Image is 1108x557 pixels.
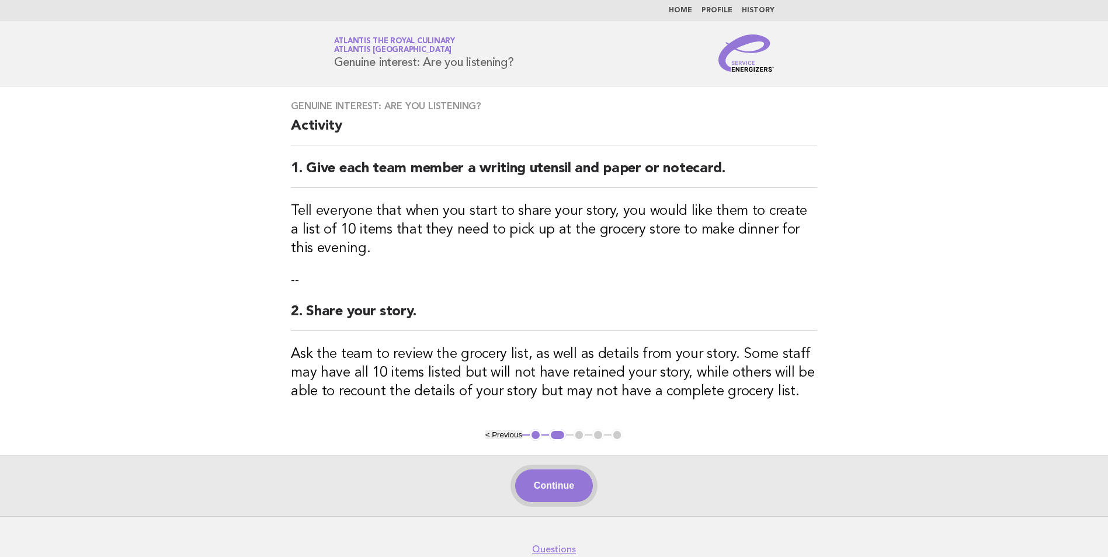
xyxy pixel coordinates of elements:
button: 2 [549,429,566,441]
span: Atlantis [GEOGRAPHIC_DATA] [334,47,452,54]
a: Questions [532,544,576,555]
h3: Ask the team to review the grocery list, as well as details from your story. Some staff may have ... [291,345,817,401]
h1: Genuine interest: Are you listening? [334,38,514,68]
button: < Previous [485,430,522,439]
img: Service Energizers [718,34,774,72]
a: Atlantis the Royal CulinaryAtlantis [GEOGRAPHIC_DATA] [334,37,455,54]
a: History [742,7,774,14]
h3: Tell everyone that when you start to share your story, you would like them to create a list of 10... [291,202,817,258]
button: 1 [530,429,541,441]
h3: Genuine interest: Are you listening? [291,100,817,112]
h2: Activity [291,117,817,145]
h2: 2. Share your story. [291,302,817,331]
a: Home [669,7,692,14]
p: -- [291,272,817,288]
h2: 1. Give each team member a writing utensil and paper or notecard. [291,159,817,188]
a: Profile [701,7,732,14]
button: Continue [515,469,593,502]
